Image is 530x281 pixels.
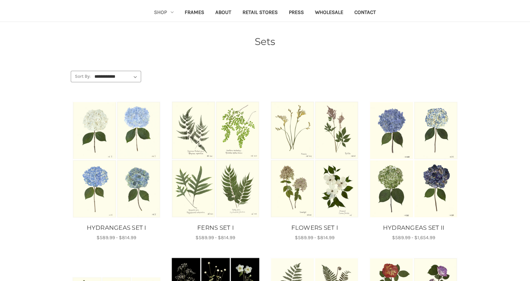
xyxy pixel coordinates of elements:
[283,5,309,22] a: Press
[179,5,210,22] a: Frames
[369,101,458,219] img: Unframed
[369,100,458,219] a: HYDRANGEAS SET II, Price range from $589.99 to $1,654.99
[309,5,349,22] a: Wholesale
[71,34,460,49] h1: Sets
[171,100,260,219] a: FERNS SET I, Price range from $589.99 to $814.99
[392,235,435,241] span: $589.99 - $1,654.99
[295,235,335,241] span: $589.99 - $814.99
[171,100,260,219] img: Unframed
[270,100,359,219] a: FLOWERS SET I, Price range from $589.99 to $814.99
[71,71,91,82] label: Sort By:
[72,101,161,219] img: Unframed
[269,223,360,233] a: FLOWERS SET I, Price range from $589.99 to $814.99
[97,235,136,241] span: $589.99 - $814.99
[195,235,235,241] span: $589.99 - $814.99
[148,5,179,22] a: Shop
[237,5,283,22] a: Retail Stores
[270,100,359,219] img: Unframed
[368,223,459,233] a: HYDRANGEAS SET II, Price range from $589.99 to $1,654.99
[170,223,261,233] a: FERNS SET I, Price range from $589.99 to $814.99
[349,5,382,22] a: Contact
[72,100,161,219] a: HYDRANGEAS SET I, Price range from $589.99 to $814.99
[210,5,237,22] a: About
[71,223,162,233] a: HYDRANGEAS SET I, Price range from $589.99 to $814.99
